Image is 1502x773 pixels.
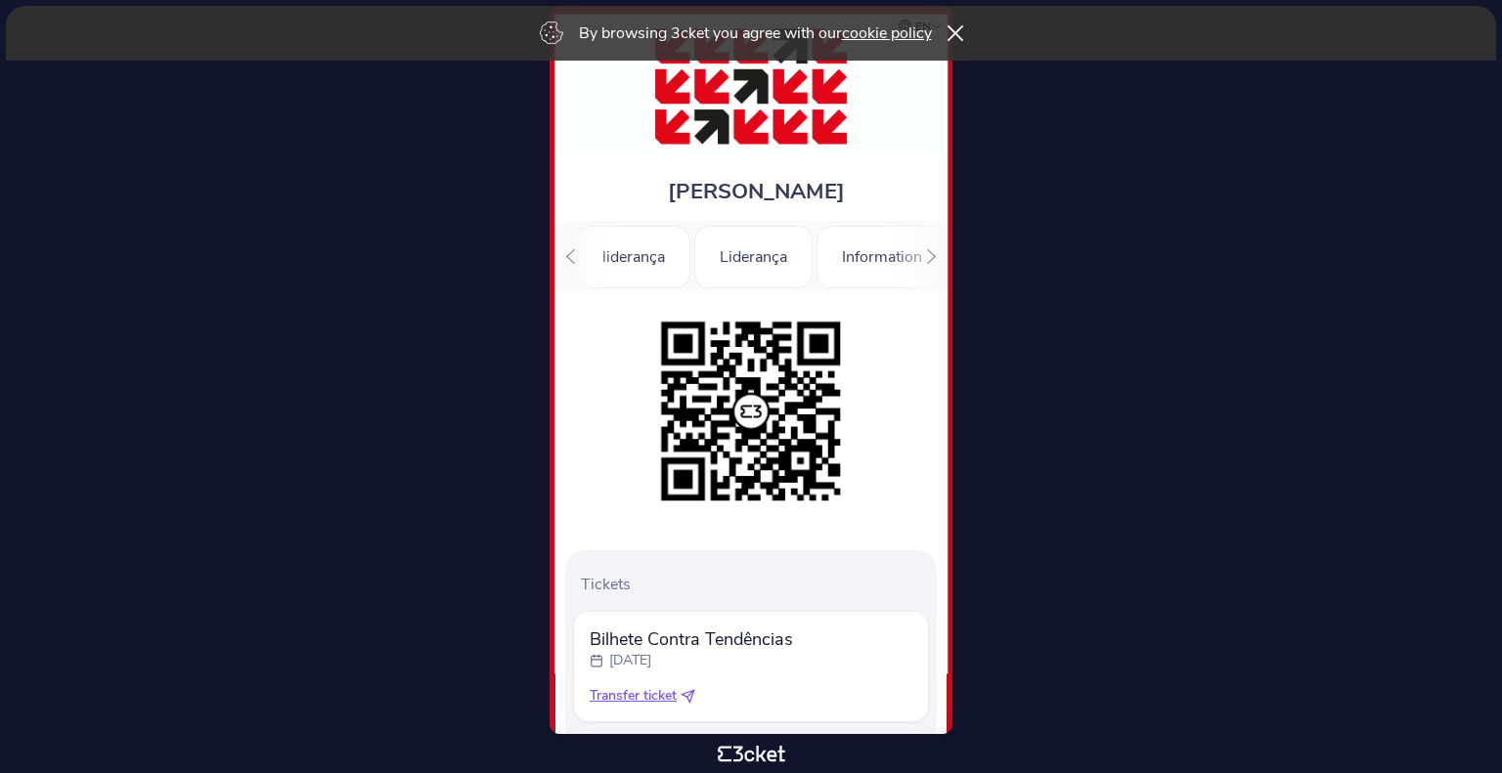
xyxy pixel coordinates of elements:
[579,22,932,44] p: By browsing 3cket you agree with our
[577,226,690,288] div: liderança
[842,22,932,44] a: cookie policy
[581,574,929,595] p: Tickets
[817,244,948,266] a: Information
[649,25,853,148] img: Contra Tendências
[590,627,793,651] span: Bilhete Contra Tendências
[609,651,651,670] p: [DATE]
[577,244,690,266] a: liderança
[651,312,851,511] img: 9a901d25ee364157b47ffb5303888fec.png
[590,686,677,706] span: Transfer ticket
[694,226,813,288] div: Liderança
[668,177,845,206] span: [PERSON_NAME]
[817,226,948,288] div: Information
[694,244,813,266] a: Liderança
